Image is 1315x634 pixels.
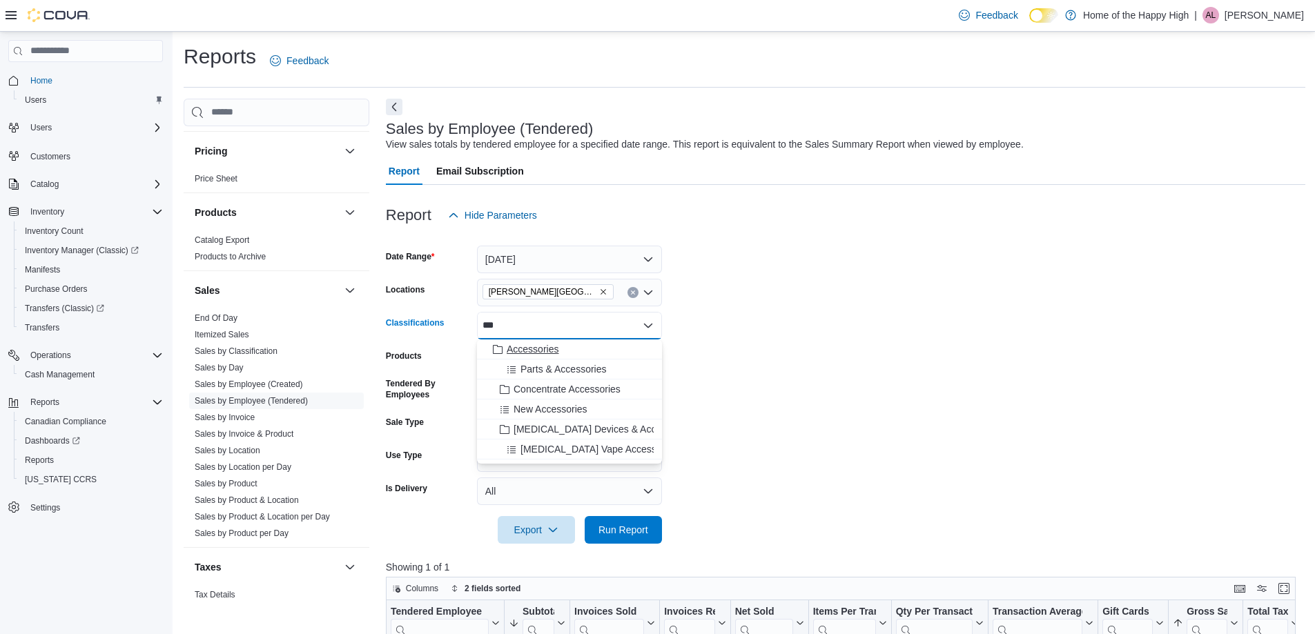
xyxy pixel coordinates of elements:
span: Sales by Product & Location per Day [195,511,330,522]
label: Use Type [386,450,422,461]
h3: Sales by Employee (Tendered) [386,121,594,137]
a: Dashboards [19,433,86,449]
button: Reports [14,450,168,470]
button: Pricing [342,143,358,159]
span: Users [19,92,163,108]
span: Inventory Manager (Classic) [19,242,163,259]
span: Tax Details [195,589,235,600]
span: Sales by Invoice [195,412,255,423]
span: Hide Parameters [465,208,537,222]
button: Catalog [25,176,64,192]
span: Transfers [25,322,59,333]
a: Products to Archive [195,252,266,261]
label: Sale Type [386,417,424,428]
span: Inventory Count [19,223,163,239]
span: Sales by Location per Day [195,462,291,473]
button: Users [25,119,57,136]
span: Estevan - Estevan Plaza - Fire & Flower [483,284,614,299]
button: 2 fields sorted [445,580,526,597]
span: Inventory [25,204,163,220]
span: Reports [30,397,59,408]
a: Catalog Export [195,235,249,245]
button: Manifests [14,260,168,279]
button: All [477,477,662,505]
button: Pricing [195,144,339,158]
button: [US_STATE] CCRS [14,470,168,489]
span: Users [25,95,46,106]
button: Home [3,70,168,90]
a: Feedback [264,47,334,75]
a: Manifests [19,261,66,278]
a: Sales by Invoice [195,413,255,422]
span: 2 fields sorted [465,583,520,594]
button: Reports [3,393,168,412]
span: Transfers [19,319,163,336]
button: Customers [3,146,168,166]
a: Sales by Employee (Created) [195,379,303,389]
a: [US_STATE] CCRS [19,471,102,488]
div: Products [184,232,369,270]
a: Cash Management [19,366,100,383]
span: Email Subscription [436,157,524,185]
a: Sales by Employee (Tendered) [195,396,308,406]
label: Tendered By Employees [386,378,471,400]
button: Next [386,99,402,115]
span: Columns [406,583,438,594]
button: Keyboard shortcuts [1231,580,1248,597]
span: Sales by Location [195,445,260,456]
span: Settings [30,502,60,513]
button: Operations [25,347,77,364]
div: Subtotal [523,606,554,619]
a: Inventory Manager (Classic) [14,241,168,260]
span: Canadian Compliance [19,413,163,430]
span: Itemized Sales [195,329,249,340]
a: Price Sheet [195,174,237,184]
a: Transfers (Classic) [19,300,110,317]
button: Clear input [627,287,639,298]
h3: Sales [195,284,220,297]
span: Dashboards [25,435,80,446]
a: Sales by Location [195,446,260,455]
span: AL [1206,7,1216,23]
button: Columns [387,580,444,597]
a: Itemized Sales [195,330,249,339]
a: Dashboards [14,431,168,450]
span: Catalog [30,179,59,190]
span: Sales by Employee (Tendered) [195,395,308,406]
a: Transfers (Classic) [14,299,168,318]
a: Transfers [19,319,65,336]
span: Sales by Product [195,478,257,489]
a: Sales by Product per Day [195,528,289,538]
h3: Products [195,206,237,219]
label: Date Range [386,251,435,262]
span: Sales by Invoice & Product [195,428,293,439]
span: Price Sheet [195,173,237,184]
span: Catalog Export [195,235,249,246]
div: Items Per Transaction [812,606,875,619]
h1: Reports [184,43,256,70]
a: Sales by Day [195,363,244,373]
a: Settings [25,499,66,516]
button: Catalog [3,175,168,194]
span: Inventory Count [25,226,84,237]
span: Sales by Employee (Created) [195,379,303,390]
span: Products to Archive [195,251,266,262]
span: Purchase Orders [19,281,163,297]
label: Locations [386,284,425,295]
button: Export [498,516,575,544]
span: [MEDICAL_DATA] Devices & Accessories [514,422,692,436]
a: Sales by Product & Location [195,495,299,505]
img: Cova [28,8,90,22]
span: Feedback [286,54,329,68]
a: Purchase Orders [19,281,93,297]
span: Inventory Manager (Classic) [25,245,139,256]
label: Is Delivery [386,483,427,494]
button: Hide Parameters [442,201,543,229]
div: Invoices Sold [574,606,644,619]
input: Dark Mode [1029,8,1058,23]
span: Operations [25,347,163,364]
button: Products [195,206,339,219]
div: Gift Cards [1102,606,1153,619]
button: Taxes [195,560,339,574]
span: [PERSON_NAME][GEOGRAPHIC_DATA] - Fire & Flower [489,285,596,299]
